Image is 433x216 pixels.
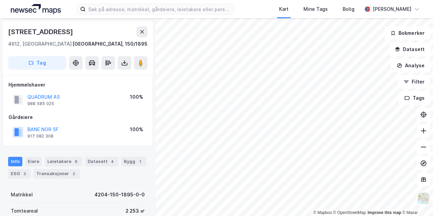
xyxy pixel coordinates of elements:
div: 4204-150-1895-0-0 [94,191,145,199]
a: OpenStreetMap [333,210,366,215]
button: Tag [8,56,66,70]
button: Bokmerker [385,26,430,40]
div: Info [8,157,22,166]
button: Analyse [391,59,430,72]
button: Tags [399,91,430,105]
iframe: Chat Widget [399,184,433,216]
div: 4 [109,158,116,165]
div: Mine Tags [303,5,328,13]
button: Filter [398,75,430,89]
div: ESG [8,169,31,178]
div: Leietakere [45,157,82,166]
div: 3 [21,170,28,177]
div: Kart [279,5,289,13]
div: [STREET_ADDRESS] [8,26,74,37]
div: 917 082 308 [27,134,53,139]
div: Matrikkel [11,191,33,199]
div: Kontrollprogram for chat [399,184,433,216]
div: [GEOGRAPHIC_DATA], 150/1895 [72,40,147,48]
div: Hjemmelshaver [8,81,147,89]
div: Eiere [25,157,42,166]
div: 4612, [GEOGRAPHIC_DATA] [8,40,72,48]
div: 100% [130,125,143,134]
div: Bolig [343,5,355,13]
div: Tomteareal [11,207,38,215]
div: Datasett [85,157,118,166]
div: 1 [137,158,143,165]
button: Datasett [389,43,430,56]
div: [PERSON_NAME] [373,5,411,13]
div: 9 [73,158,79,165]
div: 988 585 025 [27,101,54,106]
div: 2 253 ㎡ [126,207,145,215]
div: 2 [70,170,77,177]
div: Bygg [121,157,146,166]
a: Improve this map [368,210,401,215]
div: Gårdeiere [8,113,147,121]
div: Transaksjoner [33,169,80,178]
input: Søk på adresse, matrikkel, gårdeiere, leietakere eller personer [86,4,234,14]
a: Mapbox [313,210,332,215]
div: 100% [130,93,143,101]
img: logo.a4113a55bc3d86da70a041830d287a7e.svg [11,4,61,14]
